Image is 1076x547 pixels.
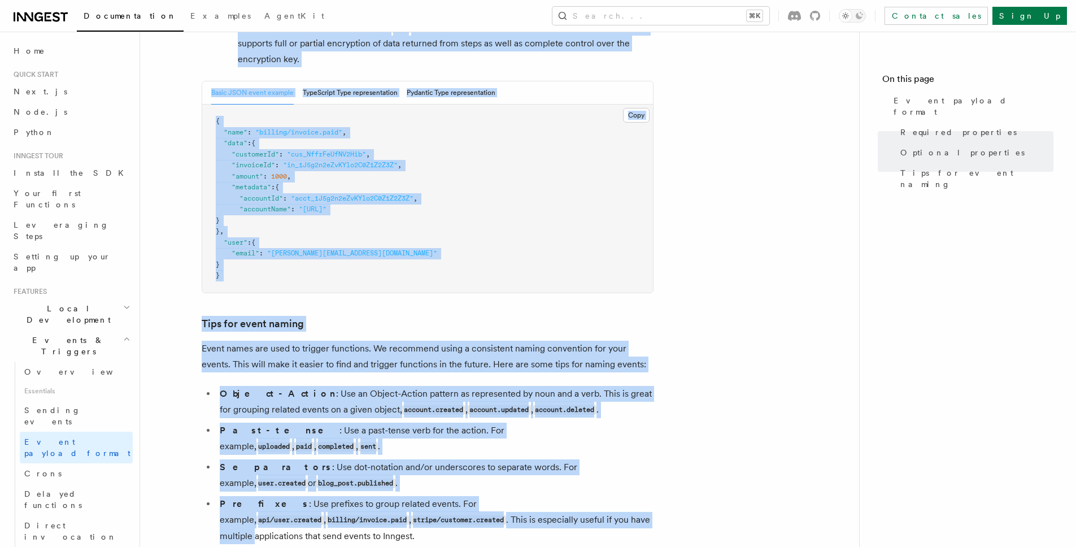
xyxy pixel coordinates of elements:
span: Python [14,128,55,137]
span: : [279,150,283,158]
span: Tips for event naming [900,167,1053,190]
a: Optional properties [896,142,1053,163]
strong: Object-Action [220,388,336,399]
span: "billing/invoice.paid" [255,128,342,136]
span: : [291,205,295,213]
code: user.created [256,479,308,488]
code: account.updated [468,405,531,415]
span: , [342,128,346,136]
span: } [216,261,220,268]
button: TypeScript Type representation [303,81,398,105]
span: , [220,227,224,235]
a: Event payload format [889,90,1053,122]
span: Required properties [900,127,1017,138]
code: completed [316,442,356,452]
span: , [398,161,402,169]
a: Leveraging Steps [9,215,133,246]
span: "email" [232,249,259,257]
span: : [283,194,287,202]
span: , [366,150,370,158]
li: : Use a past-tense verb for the action. For example, , , , . [216,423,654,455]
span: : [263,172,267,180]
span: Home [14,45,45,57]
button: Copy [623,108,650,123]
span: Features [9,287,47,296]
a: Overview [20,362,133,382]
a: Tips for event naming [896,163,1053,194]
span: "accountId" [239,194,283,202]
span: } [216,271,220,279]
a: Required properties [896,122,1053,142]
code: uploaded [256,442,292,452]
span: "data" [224,139,247,147]
code: blog_post.published [316,479,395,488]
a: Crons [20,463,133,484]
button: Events & Triggers [9,330,133,362]
button: Toggle dark mode [839,9,866,23]
a: Delayed functions [20,484,133,515]
span: : [247,139,251,147]
span: "customerId" [232,150,279,158]
span: Sending events [24,406,81,426]
li: : Use dot-notation and/or underscores to separate words. For example, or . [216,459,654,492]
span: AgentKit [264,11,324,20]
span: "[PERSON_NAME][EMAIL_ADDRESS][DOMAIN_NAME]" [267,249,437,257]
code: account.created [402,405,465,415]
code: paid [294,442,314,452]
span: "invoiceId" [232,161,275,169]
a: AgentKit [258,3,331,31]
a: Documentation [77,3,184,32]
span: Next.js [14,87,67,96]
span: Setting up your app [14,252,111,272]
a: Contact sales [885,7,988,25]
code: data [391,23,411,33]
a: Setting up your app [9,246,133,278]
span: Local Development [9,303,123,325]
span: Node.js [14,107,67,116]
code: api/user.created [256,515,324,525]
code: sent [358,442,378,452]
button: Pydantic Type representation [407,81,495,105]
span: { [251,238,255,246]
span: "acct_1J5g2n2eZvKYlo2C0Z1Z2Z3Z" [291,194,413,202]
a: Home [9,41,133,61]
span: "accountName" [239,205,291,213]
span: Delayed functions [24,489,82,510]
strong: Prefixes [220,498,309,509]
a: Node.js [9,102,133,122]
span: Optional properties [900,147,1025,158]
a: Examples [184,3,258,31]
span: Event payload format [894,95,1053,118]
span: : [259,249,263,257]
span: "[URL]" [299,205,326,213]
a: Install the SDK [9,163,133,183]
a: Python [9,122,133,142]
p: Event names are used to trigger functions. We recommend using a consistent naming convention for ... [202,341,654,372]
span: { [275,183,279,191]
span: 1000 [271,172,287,180]
span: : [275,161,279,169]
code: stripe/customer.created [411,515,506,525]
span: Inngest tour [9,151,63,160]
span: Quick start [9,70,58,79]
span: "amount" [232,172,263,180]
li: : Use an Object-Action pattern as represented by noun and a verb. This is great for grouping rela... [216,386,654,418]
a: Sending events [20,400,133,432]
span: : [247,238,251,246]
code: billing/invoice.paid [326,515,409,525]
span: , [287,172,291,180]
button: Local Development [9,298,133,330]
span: Overview [24,367,141,376]
a: Sign Up [992,7,1067,25]
li: - We now recommend that developers use to store personally identifiable information (PII) within ... [234,3,654,67]
li: : Use prefixes to group related events. For example, , , . This is especially useful if you have ... [216,496,654,544]
span: { [216,117,220,125]
span: "metadata" [232,183,271,191]
h4: On this page [882,72,1053,90]
span: : [247,128,251,136]
span: : [271,183,275,191]
span: Examples [190,11,251,20]
a: Next.js [9,81,133,102]
span: Your first Functions [14,189,81,209]
span: Events & Triggers [9,335,123,357]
